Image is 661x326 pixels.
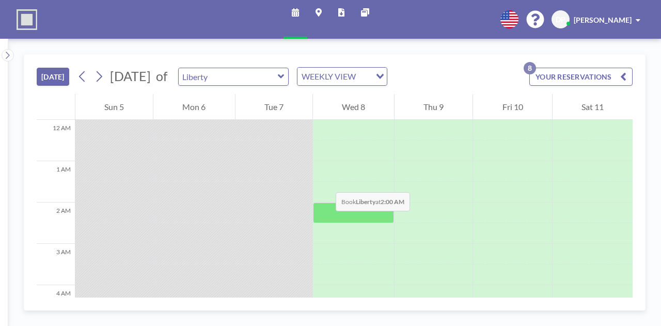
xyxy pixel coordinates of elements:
[179,68,278,85] input: Liberty
[235,94,312,120] div: Tue 7
[37,244,75,285] div: 3 AM
[356,198,375,206] b: Liberty
[110,68,151,84] span: [DATE]
[336,192,410,211] span: Book at
[473,94,552,120] div: Fri 10
[524,62,536,74] p: 8
[574,15,632,24] span: [PERSON_NAME]
[300,70,358,83] span: WEEKLY VIEW
[359,70,370,83] input: Search for option
[553,94,633,120] div: Sat 11
[37,203,75,244] div: 2 AM
[153,94,234,120] div: Mon 6
[381,198,404,206] b: 2:00 AM
[529,68,633,86] button: YOUR RESERVATIONS8
[17,9,37,30] img: organization-logo
[156,68,167,84] span: of
[37,161,75,203] div: 1 AM
[75,94,153,120] div: Sun 5
[313,94,394,120] div: Wed 8
[297,68,387,85] div: Search for option
[395,94,473,120] div: Thu 9
[37,120,75,161] div: 12 AM
[37,68,69,86] button: [DATE]
[556,15,565,24] span: DP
